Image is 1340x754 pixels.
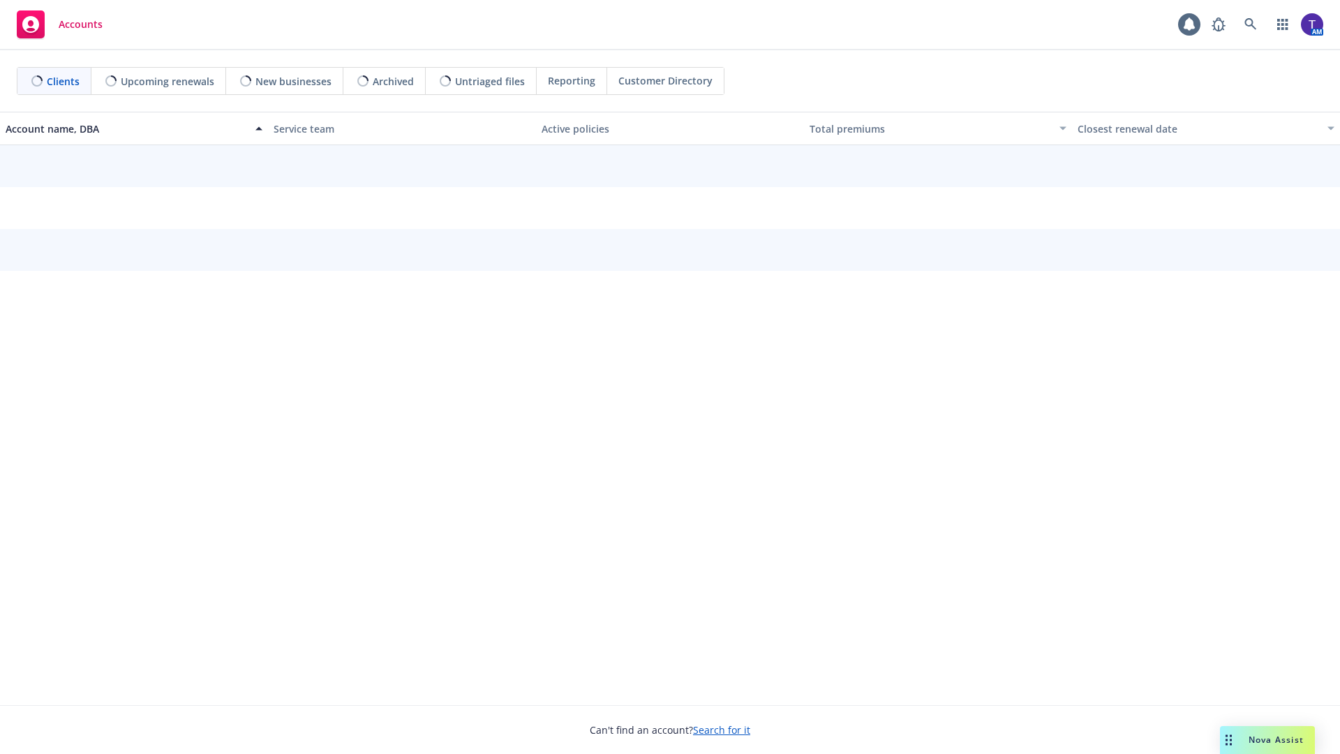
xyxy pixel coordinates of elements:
[47,74,80,89] span: Clients
[455,74,525,89] span: Untriaged files
[59,19,103,30] span: Accounts
[536,112,804,145] button: Active policies
[1249,734,1304,746] span: Nova Assist
[1220,726,1237,754] div: Drag to move
[11,5,108,44] a: Accounts
[810,121,1051,136] div: Total premiums
[373,74,414,89] span: Archived
[618,73,713,88] span: Customer Directory
[1301,13,1323,36] img: photo
[268,112,536,145] button: Service team
[121,74,214,89] span: Upcoming renewals
[1078,121,1319,136] div: Closest renewal date
[693,723,750,737] a: Search for it
[548,73,595,88] span: Reporting
[274,121,530,136] div: Service team
[1269,10,1297,38] a: Switch app
[1205,10,1233,38] a: Report a Bug
[1072,112,1340,145] button: Closest renewal date
[1237,10,1265,38] a: Search
[804,112,1072,145] button: Total premiums
[255,74,332,89] span: New businesses
[590,723,750,737] span: Can't find an account?
[1220,726,1315,754] button: Nova Assist
[542,121,798,136] div: Active policies
[6,121,247,136] div: Account name, DBA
